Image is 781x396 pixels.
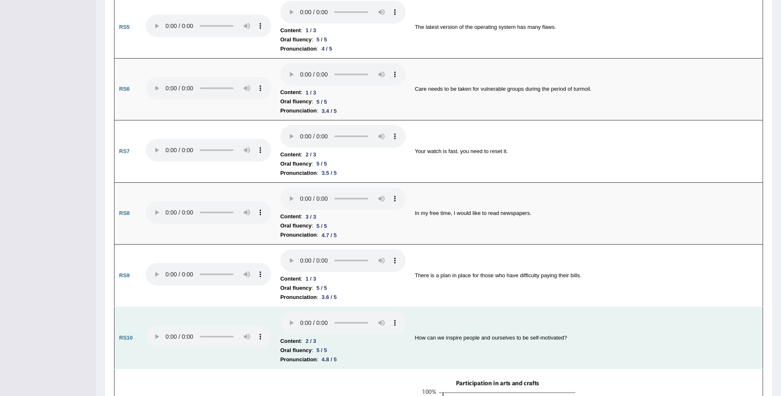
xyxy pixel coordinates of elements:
li: : [280,293,406,302]
li: : [280,88,406,97]
b: Pronunciation [280,106,317,115]
li: : [280,159,406,169]
li: : [280,355,406,364]
b: Oral fluency [280,159,312,169]
div: 4.8 / 5 [318,355,340,364]
td: In my free time, I would like to read newspapers. [410,182,763,245]
b: RS10 [119,335,133,341]
li: : [280,97,406,106]
div: 1 / 3 [302,26,319,35]
b: Oral fluency [280,284,312,293]
li: : [280,26,406,35]
li: : [280,169,406,178]
td: Care needs to be taken for vulnerable groups during the period of turmoil. [410,58,763,120]
li: : [280,337,406,346]
b: Pronunciation [280,169,317,178]
li: : [280,35,406,44]
b: RS9 [119,272,130,278]
li: : [280,346,406,355]
b: Pronunciation [280,355,317,364]
b: Content [280,88,301,97]
div: 5 / 5 [313,97,330,106]
div: 3.4 / 5 [318,107,340,115]
div: 3.6 / 5 [318,293,340,301]
div: 1 / 3 [302,88,319,97]
td: How can we inspire people and ourselves to be self-motivated? [410,307,763,369]
b: RS6 [119,86,130,92]
b: Content [280,150,301,159]
div: 1 / 3 [302,274,319,283]
li: : [280,44,406,54]
div: 5 / 5 [313,346,330,355]
div: 2 / 3 [302,337,319,345]
b: RS5 [119,24,130,30]
div: 3.5 / 5 [318,169,340,177]
b: Oral fluency [280,221,312,230]
b: Content [280,212,301,221]
li: : [280,212,406,221]
div: 5 / 5 [313,284,330,292]
li: : [280,150,406,159]
li: : [280,106,406,115]
b: Pronunciation [280,44,317,54]
li: : [280,230,406,240]
div: 5 / 5 [313,35,330,44]
li: : [280,274,406,284]
div: 5 / 5 [313,159,330,168]
li: : [280,221,406,230]
b: Content [280,274,301,284]
td: Your watch is fast, you need to reset it. [410,120,763,183]
div: 2 / 3 [302,150,319,159]
div: 5 / 5 [313,222,330,230]
b: RS7 [119,148,130,154]
div: 4 / 5 [318,44,336,53]
b: Pronunciation [280,293,317,302]
b: Oral fluency [280,346,312,355]
b: Content [280,26,301,35]
b: Oral fluency [280,97,312,106]
b: Oral fluency [280,35,312,44]
div: 4.7 / 5 [318,231,340,240]
td: There is a plan in place for those who have difficulty paying their bills. [410,245,763,307]
li: : [280,284,406,293]
b: RS8 [119,210,130,216]
b: Content [280,337,301,346]
div: 3 / 3 [302,212,319,221]
b: Pronunciation [280,230,317,240]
